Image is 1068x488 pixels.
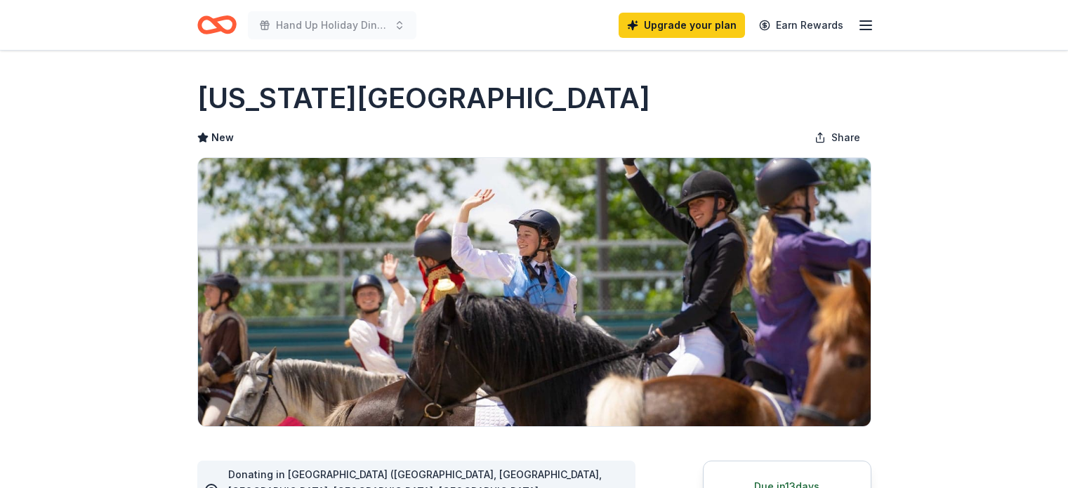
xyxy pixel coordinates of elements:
[803,124,871,152] button: Share
[197,8,237,41] a: Home
[751,13,852,38] a: Earn Rewards
[831,129,860,146] span: Share
[198,158,871,426] img: Image for Kentucky Horse Park
[248,11,416,39] button: Hand Up Holiday Dinner and Auction
[197,79,650,118] h1: [US_STATE][GEOGRAPHIC_DATA]
[619,13,745,38] a: Upgrade your plan
[211,129,234,146] span: New
[276,17,388,34] span: Hand Up Holiday Dinner and Auction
